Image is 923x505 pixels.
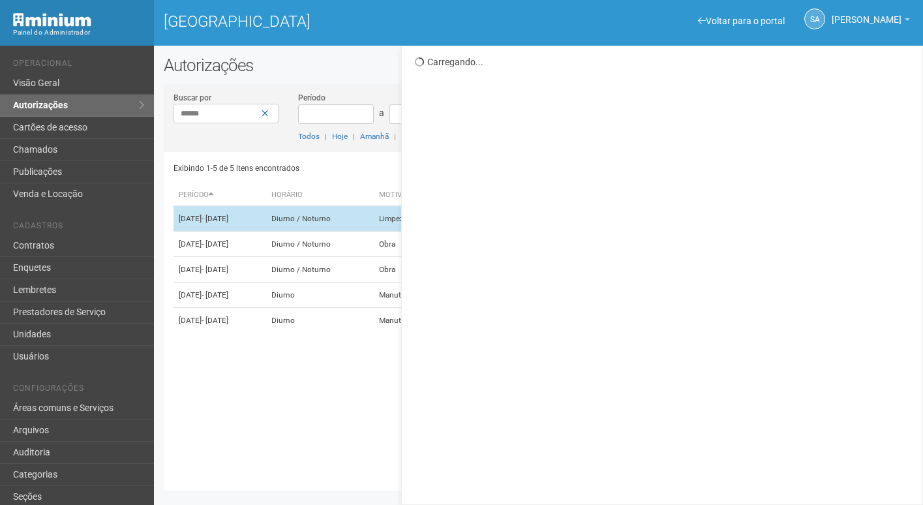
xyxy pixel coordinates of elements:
[332,132,348,141] a: Hoje
[174,308,266,333] td: [DATE]
[298,132,320,141] a: Todos
[266,308,374,333] td: Diurno
[374,232,457,257] td: Obra
[266,232,374,257] td: Diurno / Noturno
[698,16,785,26] a: Voltar para o portal
[174,159,536,178] div: Exibindo 1-5 de 5 itens encontrados
[374,308,457,333] td: Manutenção
[13,59,144,72] li: Operacional
[266,257,374,283] td: Diurno / Noturno
[202,239,228,249] span: - [DATE]
[266,185,374,206] th: Horário
[374,283,457,308] td: Manutenção
[832,2,901,25] span: Silvio Anjos
[174,283,266,308] td: [DATE]
[374,185,457,206] th: Motivo
[174,92,211,104] label: Buscar por
[174,232,266,257] td: [DATE]
[174,257,266,283] td: [DATE]
[164,13,529,30] h1: [GEOGRAPHIC_DATA]
[174,206,266,232] td: [DATE]
[325,132,327,141] span: |
[174,185,266,206] th: Período
[374,257,457,283] td: Obra
[832,16,910,27] a: [PERSON_NAME]
[164,55,913,75] h2: Autorizações
[13,221,144,235] li: Cadastros
[13,384,144,397] li: Configurações
[266,283,374,308] td: Diurno
[202,290,228,299] span: - [DATE]
[353,132,355,141] span: |
[202,214,228,223] span: - [DATE]
[202,316,228,325] span: - [DATE]
[13,27,144,38] div: Painel do Administrador
[202,265,228,274] span: - [DATE]
[415,56,913,68] div: Carregando...
[360,132,389,141] a: Amanhã
[13,13,91,27] img: Minium
[374,206,457,232] td: Limpeza
[394,132,396,141] span: |
[379,108,384,118] span: a
[298,92,325,104] label: Período
[266,206,374,232] td: Diurno / Noturno
[804,8,825,29] a: SA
